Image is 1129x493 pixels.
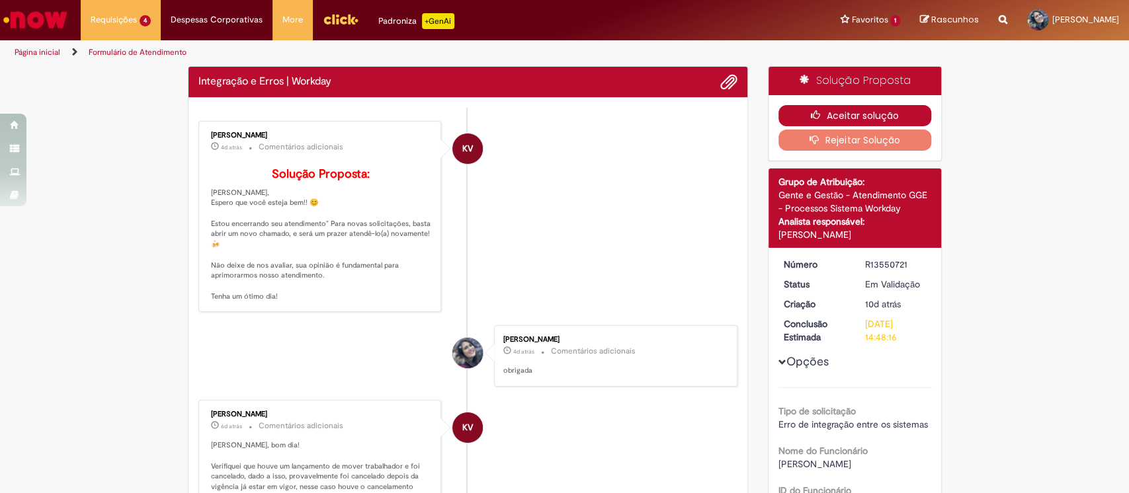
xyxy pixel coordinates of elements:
[778,445,868,457] b: Nome do Funcionário
[513,348,534,356] time: 25/09/2025 22:11:38
[462,133,473,165] span: KV
[452,133,483,164] div: Karine Vieira
[774,297,855,311] dt: Criação
[91,13,137,26] span: Requisições
[774,317,855,344] dt: Conclusão Estimada
[272,167,370,182] b: Solução Proposta:
[10,40,743,65] ul: Trilhas de página
[211,410,431,418] div: [PERSON_NAME]
[778,105,931,126] button: Aceitar solução
[865,297,927,311] div: 19/09/2025 13:35:03
[865,298,901,310] span: 10d atrás
[851,13,888,26] span: Favoritos
[778,418,928,430] span: Erro de integração entre os sistemas
[198,76,331,88] h2: Integração e Erros | Workday Histórico de tíquete
[89,47,187,57] a: Formulário de Atendimento
[323,9,358,29] img: click_logo_yellow_360x200.png
[865,298,901,310] time: 19/09/2025 13:35:03
[778,458,851,470] span: [PERSON_NAME]
[221,143,242,151] span: 4d atrás
[513,348,534,356] span: 4d atrás
[211,168,431,302] p: [PERSON_NAME], Espero que você esteja bem!! 😊 Estou encerrando seu atendimento" Para novas solici...
[1052,14,1119,25] span: [PERSON_NAME]
[171,13,263,26] span: Despesas Corporativas
[259,141,343,153] small: Comentários adicionais
[1,7,69,33] img: ServiceNow
[865,258,927,271] div: R13550721
[551,346,636,357] small: Comentários adicionais
[778,130,931,151] button: Rejeitar Solução
[452,412,483,443] div: Karine Vieira
[221,143,242,151] time: 26/09/2025 08:07:17
[778,215,931,228] div: Analista responsável:
[282,13,303,26] span: More
[221,422,242,430] time: 24/09/2025 10:29:46
[221,422,242,430] span: 6d atrás
[774,278,855,291] dt: Status
[890,15,900,26] span: 1
[140,15,151,26] span: 4
[865,317,927,344] div: [DATE] 14:48:16
[15,47,60,57] a: Página inicial
[778,175,931,188] div: Grupo de Atribuição:
[462,412,473,443] span: KV
[720,73,737,91] button: Adicionar anexos
[778,405,856,417] b: Tipo de solicitação
[211,132,431,139] div: [PERSON_NAME]
[452,338,483,368] div: Mariana Valois Ribeiro Silva
[931,13,979,26] span: Rascunhos
[259,420,343,432] small: Comentários adicionais
[778,228,931,241] div: [PERSON_NAME]
[378,13,454,29] div: Padroniza
[920,14,979,26] a: Rascunhos
[865,278,927,291] div: Em Validação
[778,188,931,215] div: Gente e Gestão - Atendimento GGE - Processos Sistema Workday
[774,258,855,271] dt: Número
[769,67,941,95] div: Solução Proposta
[422,13,454,29] p: +GenAi
[503,336,724,344] div: [PERSON_NAME]
[503,365,724,376] p: obrigada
